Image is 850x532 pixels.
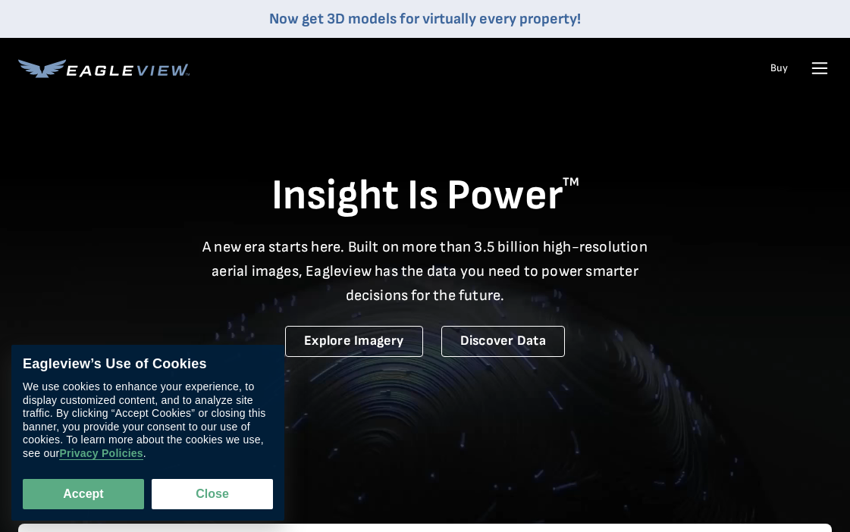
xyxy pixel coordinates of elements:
[269,10,581,28] a: Now get 3D models for virtually every property!
[18,170,832,223] h1: Insight Is Power
[770,61,788,75] a: Buy
[563,175,579,189] sup: TM
[59,447,143,460] a: Privacy Policies
[152,479,273,509] button: Close
[23,479,144,509] button: Accept
[193,235,657,308] p: A new era starts here. Built on more than 3.5 billion high-resolution aerial images, Eagleview ha...
[23,380,273,460] div: We use cookies to enhance your experience, to display customized content, and to analyze site tra...
[441,326,565,357] a: Discover Data
[23,356,273,373] div: Eagleview’s Use of Cookies
[285,326,423,357] a: Explore Imagery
